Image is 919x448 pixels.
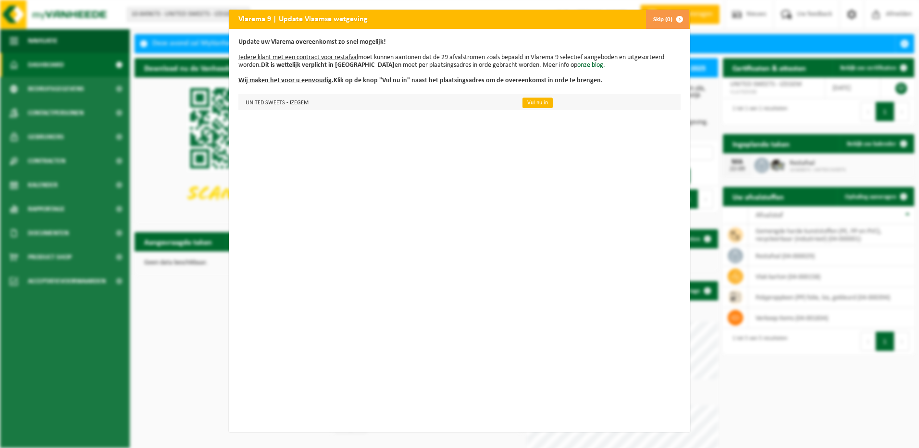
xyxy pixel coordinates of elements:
b: Klik op de knop "Vul nu in" naast het plaatsingsadres om de overeenkomst in orde te brengen. [238,77,603,84]
td: UNITED SWEETS - IZEGEM [238,94,514,110]
a: Vul nu in [522,98,553,108]
p: moet kunnen aantonen dat de 29 afvalstromen zoals bepaald in Vlarema 9 selectief aangeboden en ui... [238,38,681,85]
u: Iedere klant met een contract voor restafval [238,54,358,61]
u: Wij maken het voor u eenvoudig. [238,77,334,84]
h2: Vlarema 9 | Update Vlaamse wetgeving [229,10,377,28]
a: onze blog. [577,62,605,69]
b: Dit is wettelijk verplicht in [GEOGRAPHIC_DATA] [261,62,395,69]
button: Skip (0) [646,10,689,29]
b: Update uw Vlarema overeenkomst zo snel mogelijk! [238,38,386,46]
